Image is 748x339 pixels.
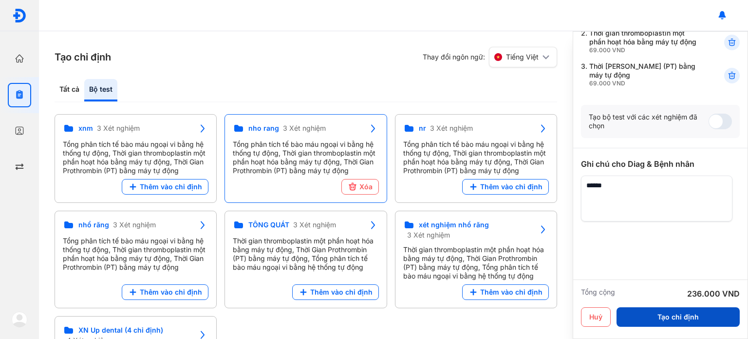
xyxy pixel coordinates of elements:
div: Tạo bộ test với các xét nghiệm đã chọn [589,113,709,130]
div: Tổng phân tích tế bào máu ngoại vi bằng hệ thống tự động, Thời gian thromboplastin một phần hoạt ... [63,237,208,272]
span: Thêm vào chỉ định [140,182,202,191]
span: 3 Xét nghiệm [97,124,140,133]
span: XN Up dental (4 chỉ định) [78,326,163,335]
div: Thời gian thromboplastin một phần hoạt hóa bằng máy tự động, Thời Gian Prothrombin (PT) bằng máy ... [403,245,549,280]
div: Thay đổi ngôn ngữ: [423,47,557,67]
span: nhổ răng [78,220,109,229]
div: Thời gian thromboplastin một phần hoạt hóa bằng máy tự động [589,29,700,54]
div: 2. [581,29,700,54]
button: Huỷ [581,307,611,327]
div: Ghi chú cho Diag & Bệnh nhân [581,158,740,170]
div: Thời [PERSON_NAME] (PT) bằng máy tự động [589,62,700,87]
span: TỔNG QUÁT [248,220,289,229]
span: Thêm vào chỉ định [310,288,373,297]
div: 236.000 VND [687,288,740,299]
button: Thêm vào chỉ định [122,284,208,300]
div: 3. [581,62,700,87]
span: 3 Xét nghiệm [407,231,450,239]
button: Xóa [341,179,379,195]
span: 3 Xét nghiệm [293,220,336,229]
h3: Tạo chỉ định [55,50,111,64]
img: logo [12,8,27,23]
span: Thêm vào chỉ định [480,288,542,297]
div: Tổng phân tích tế bào máu ngoại vi bằng hệ thống tự động, Thời gian thromboplastin một phần hoạt ... [63,140,208,175]
div: 69.000 VND [589,80,700,87]
button: Tạo chỉ định [617,307,740,327]
button: Thêm vào chỉ định [292,284,379,300]
div: Bộ test [84,79,117,101]
div: Thời gian thromboplastin một phần hoạt hóa bằng máy tự động, Thời Gian Prothrombin (PT) bằng máy ... [233,237,378,272]
div: 69.000 VND [589,46,700,54]
div: Tổng cộng [581,288,615,299]
span: nho rang [248,124,279,133]
button: Thêm vào chỉ định [462,179,549,195]
span: Thêm vào chỉ định [140,288,202,297]
div: Tổng phân tích tế bào máu ngoại vi bằng hệ thống tự động, Thời gian thromboplastin một phần hoạt ... [403,140,549,175]
button: Thêm vào chỉ định [462,284,549,300]
span: 3 Xét nghiệm [430,124,473,133]
div: Tổng phân tích tế bào máu ngoại vi bằng hệ thống tự động, Thời gian thromboplastin một phần hoạt ... [233,140,378,175]
button: Thêm vào chỉ định [122,179,208,195]
span: xét nghiệm nhổ răng [419,220,489,229]
span: xnm [78,124,93,133]
img: logo [12,312,27,327]
span: Thêm vào chỉ định [480,182,542,191]
span: Xóa [359,182,373,191]
span: 3 Xét nghiệm [283,124,326,133]
span: 3 Xét nghiệm [113,220,156,229]
div: Tất cả [55,79,84,101]
span: nr [419,124,426,133]
span: Tiếng Việt [506,53,539,61]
